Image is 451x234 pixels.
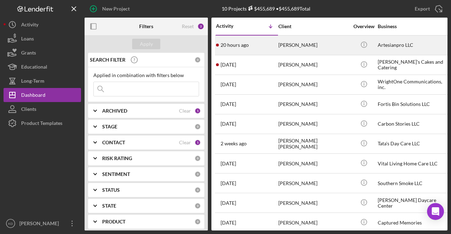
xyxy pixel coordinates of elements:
div: Overview [351,24,377,29]
b: SEARCH FILTER [90,57,125,63]
b: RISK RATING [102,156,132,161]
div: 0 [194,171,201,177]
div: [PERSON_NAME]'s Cakes and Catering [378,56,448,74]
div: New Project [102,2,130,16]
div: Reset [182,24,194,29]
button: Clients [4,102,81,116]
time: 2025-08-26 15:06 [221,161,236,166]
div: [PERSON_NAME] [PERSON_NAME] [278,134,349,153]
button: Loans [4,32,81,46]
div: 1 [194,139,201,146]
div: Open Intercom Messenger [427,203,444,220]
div: [PERSON_NAME] [18,216,63,232]
div: Applied in combination with filters below [93,72,199,78]
div: Product Templates [21,116,62,132]
div: 10 Projects • $455,689 Total [222,6,310,12]
div: Activity [21,18,38,33]
div: Clear [179,140,191,145]
div: [PERSON_NAME] [278,75,349,94]
div: 0 [194,187,201,193]
div: [PERSON_NAME] [278,56,349,74]
div: Educational [21,60,47,76]
div: Vital Living Home Care LLC [378,154,448,173]
b: STAGE [102,124,117,129]
div: [PERSON_NAME] [278,154,349,173]
div: Artesianpro LLC [378,36,448,55]
b: CONTACT [102,140,125,145]
button: Activity [4,18,81,32]
b: PRODUCT [102,219,125,224]
button: Export [408,2,447,16]
time: 2025-09-15 18:38 [221,42,249,48]
div: Tata's Day Care LLC [378,134,448,153]
div: 0 [194,155,201,162]
div: $455,689 [247,6,275,12]
button: Product Templates [4,116,81,130]
div: Dashboard [21,88,45,104]
div: Clear [179,108,191,114]
div: Client [278,24,349,29]
b: SENTIMENT [102,171,130,177]
div: [PERSON_NAME] [278,36,349,55]
div: Clients [21,102,36,118]
div: Captured Memories [378,213,448,232]
div: Activity [216,23,247,29]
div: [PERSON_NAME] [278,115,349,133]
div: 0 [194,57,201,63]
button: Apply [132,39,160,49]
time: 2025-08-17 00:45 [221,200,236,206]
div: [PERSON_NAME] [278,174,349,192]
div: [PERSON_NAME] Daycare Center [378,194,448,212]
div: [PERSON_NAME] [278,213,349,232]
b: STATUS [102,187,120,193]
div: Grants [21,46,36,62]
div: Carbon Stories LLC [378,115,448,133]
div: 0 [194,203,201,209]
button: Dashboard [4,88,81,102]
time: 2025-07-23 04:13 [221,220,236,226]
time: 2025-09-11 19:03 [221,82,236,87]
text: KD [8,222,13,226]
b: STATE [102,203,116,209]
b: Filters [139,24,153,29]
b: ARCHIVED [102,108,127,114]
time: 2025-09-03 14:44 [221,141,247,146]
div: 0 [194,219,201,225]
button: Educational [4,60,81,74]
div: WrightOne Communications, inc. [378,75,448,94]
button: KD[PERSON_NAME] [4,216,81,230]
div: Export [415,2,430,16]
div: [PERSON_NAME] [278,95,349,114]
div: 1 [194,108,201,114]
div: 2 [197,23,204,30]
div: Fortis Bin Solutions LLC [378,95,448,114]
time: 2025-08-20 13:53 [221,181,236,186]
button: New Project [85,2,137,16]
div: Southern Smoke LLC [378,174,448,192]
div: [PERSON_NAME] [278,194,349,212]
button: Long-Term [4,74,81,88]
div: 0 [194,124,201,130]
div: Long-Term [21,74,44,90]
div: Apply [140,39,153,49]
time: 2025-09-12 18:35 [221,62,236,68]
time: 2025-09-11 15:15 [221,101,236,107]
div: Loans [21,32,34,48]
time: 2025-09-08 19:16 [221,121,236,127]
div: Business [378,24,448,29]
button: Grants [4,46,81,60]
